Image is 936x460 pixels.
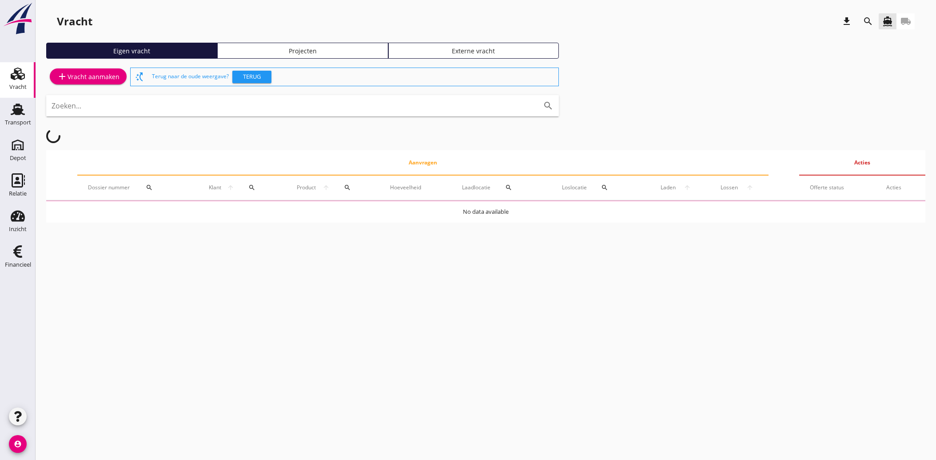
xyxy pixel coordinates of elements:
div: Dossier nummer [88,177,185,198]
div: Vracht aanmaken [57,71,119,82]
div: Externe vracht [392,46,555,56]
a: Projecten [217,43,388,59]
i: search [601,184,608,191]
div: Transport [5,120,31,125]
span: Laden [657,184,680,192]
div: Relatie [9,191,27,196]
a: Externe vracht [388,43,559,59]
div: Projecten [221,46,384,56]
button: Terug [232,71,271,83]
i: local_shipping [900,16,911,27]
td: No data available [46,201,925,223]
i: account_circle [9,435,27,453]
th: Acties [799,150,925,175]
i: search [863,16,873,27]
i: download [841,16,852,27]
img: logo-small.a267ee39.svg [2,2,34,35]
div: Terug naar de oude weergave? [152,68,555,86]
i: switch_access_shortcut [134,72,145,82]
i: search [248,184,255,191]
i: arrow_upward [224,184,237,191]
a: Eigen vracht [46,43,217,59]
span: Lossen [717,184,742,192]
div: Terug [236,72,268,81]
div: Acties [886,184,915,192]
div: Depot [10,155,26,161]
div: Offerte status [810,184,864,192]
span: Product [294,184,319,192]
i: search [543,100,554,111]
i: search [146,184,153,191]
div: Loslocatie [562,177,636,198]
i: directions_boat [882,16,893,27]
i: add [57,71,68,82]
div: Eigen vracht [50,46,213,56]
div: Laadlocatie [462,177,541,198]
i: arrow_upward [742,184,758,191]
div: Vracht [57,14,92,28]
span: Klant [206,184,224,192]
i: search [505,184,512,191]
div: Inzicht [9,226,27,232]
input: Zoeken... [52,99,529,113]
div: Financieel [5,262,31,268]
i: arrow_upward [319,184,333,191]
i: search [344,184,351,191]
i: arrow_upward [680,184,695,191]
th: Aanvragen [77,150,769,175]
div: Hoeveelheid [390,184,441,192]
div: Vracht [9,84,27,90]
a: Vracht aanmaken [50,68,127,84]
